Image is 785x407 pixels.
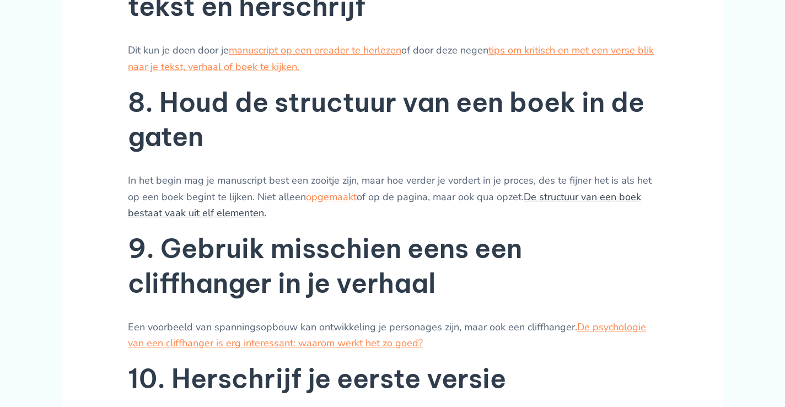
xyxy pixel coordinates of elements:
h2: 9. Gebruik misschien eens een cliffhanger in je verhaal [128,232,657,301]
p: Dit kun je doen door je of door deze negen [128,42,657,75]
h2: 10. Herschrijf je eerste versie [128,362,657,396]
a: opgemaakt [306,190,357,203]
a: manuscript op een ereader te herlezen [229,44,401,57]
p: In het begin mag je manuscript best een zooitje zijn, maar hoe verder je vordert in je proces, de... [128,173,657,222]
p: Een voorbeeld van spanningsopbouw kan ontwikkeling je personages zijn, maar ook een cliffhanger. [128,319,657,352]
a: tips om kritisch en met een verse blik naar je tekst, verhaal of boek te kijken. [128,44,654,73]
h2: 8. Houd de structuur van een boek in de gaten [128,85,657,154]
